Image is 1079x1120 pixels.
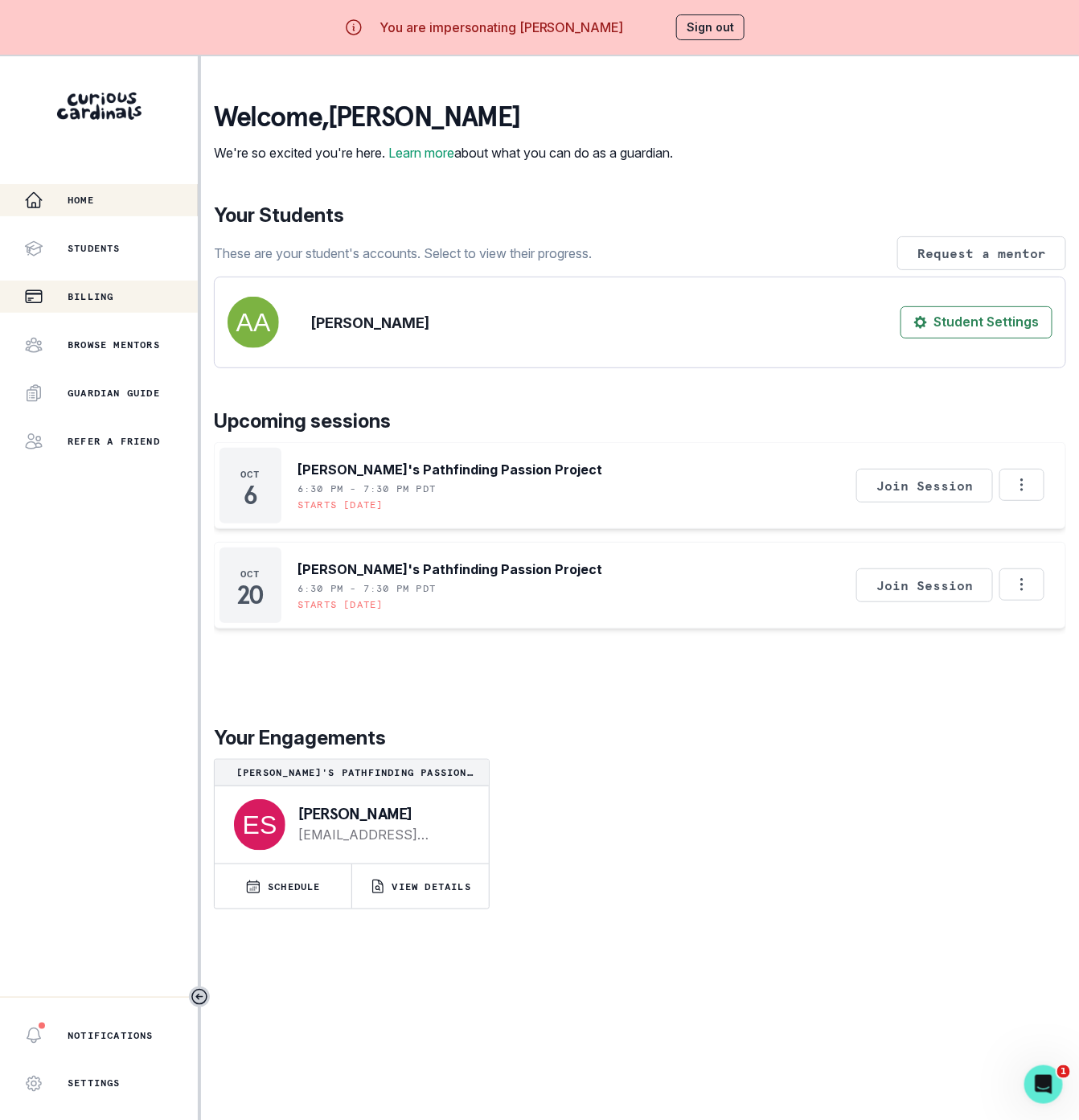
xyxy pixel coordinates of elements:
[240,468,261,481] p: Oct
[999,568,1044,601] button: Options
[379,18,624,37] p: You are impersonating [PERSON_NAME]
[297,560,602,579] p: [PERSON_NAME]'s Pathfinding Passion Project
[856,469,993,503] button: Join Session
[352,864,489,909] button: VIEW DETAILS
[68,338,160,351] p: Browse Mentors
[298,825,463,844] a: [EMAIL_ADDRESS][DOMAIN_NAME]
[68,290,113,303] p: Billing
[999,469,1044,501] button: Options
[676,14,745,40] button: Sign out
[214,101,673,133] p: Welcome , [PERSON_NAME]
[57,92,142,120] img: Curious Cardinals Logo
[297,482,436,495] p: 6:30 PM - 7:30 PM PDT
[897,236,1066,270] button: Request a mentor
[214,143,673,162] p: We're so excited you're here. about what you can do as a guardian.
[68,242,121,255] p: Students
[856,568,993,602] button: Join Session
[68,1029,154,1042] p: Notifications
[1057,1065,1070,1078] span: 1
[244,487,257,503] p: 6
[228,297,279,348] img: svg
[237,587,264,603] p: 20
[297,582,436,595] p: 6:30 PM - 7:30 PM PDT
[240,568,261,581] p: Oct
[311,312,429,334] p: [PERSON_NAME]
[68,1077,121,1090] p: Settings
[388,145,454,161] a: Learn more
[68,435,160,448] p: Refer a friend
[234,799,285,851] img: svg
[215,864,351,909] button: SCHEDULE
[297,498,384,511] p: Starts [DATE]
[1024,1065,1063,1104] iframe: Intercom live chat
[214,724,1066,753] p: Your Engagements
[392,880,471,893] p: VIEW DETAILS
[297,598,384,611] p: Starts [DATE]
[189,987,210,1007] button: Toggle sidebar
[298,806,463,822] p: [PERSON_NAME]
[901,306,1052,338] button: Student Settings
[214,201,1066,230] p: Your Students
[214,244,592,263] p: These are your student's accounts. Select to view their progress.
[221,766,482,779] p: [PERSON_NAME]'s Pathfinding Passion Project
[68,387,160,400] p: Guardian Guide
[297,460,602,479] p: [PERSON_NAME]'s Pathfinding Passion Project
[268,880,321,893] p: SCHEDULE
[214,407,1066,436] p: Upcoming sessions
[68,194,94,207] p: Home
